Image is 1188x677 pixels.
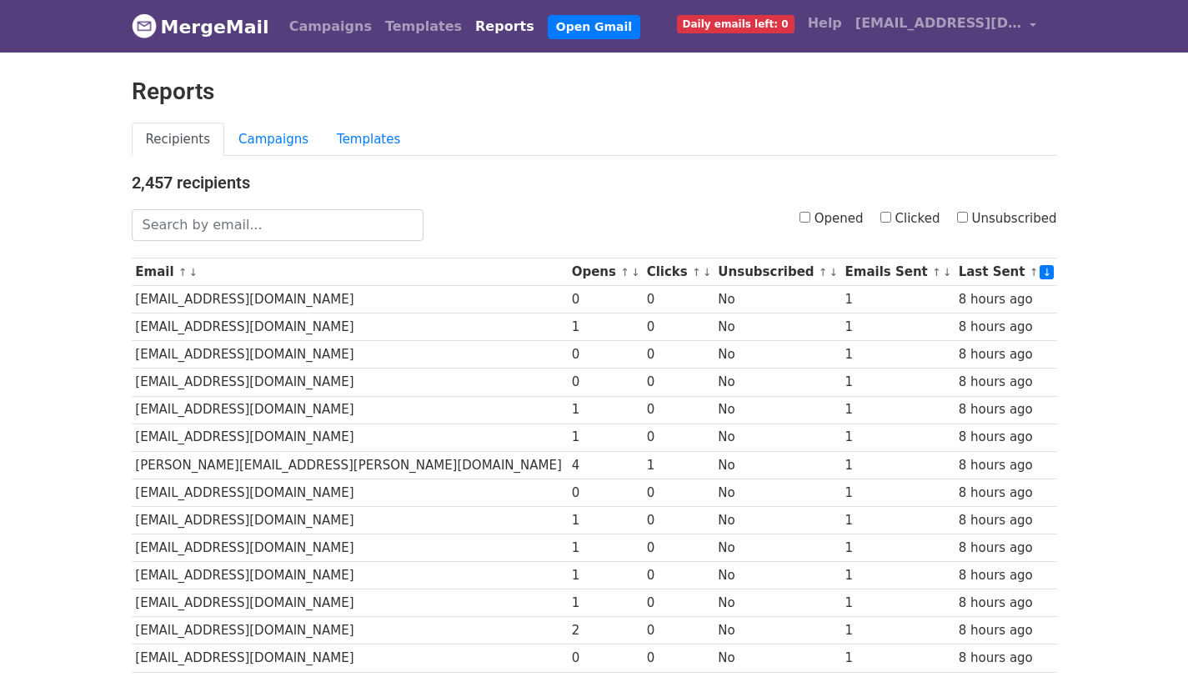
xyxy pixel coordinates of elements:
[568,313,643,341] td: 1
[132,9,269,44] a: MergeMail
[800,209,864,228] label: Opened
[643,479,714,506] td: 0
[189,266,198,278] a: ↓
[132,313,568,341] td: [EMAIL_ADDRESS][DOMAIN_NAME]
[568,562,643,589] td: 1
[714,424,841,451] td: No
[800,212,810,223] input: Opened
[643,506,714,534] td: 0
[132,617,568,644] td: [EMAIL_ADDRESS][DOMAIN_NAME]
[955,396,1057,424] td: 8 hours ago
[714,286,841,313] td: No
[548,15,640,39] a: Open Gmail
[132,396,568,424] td: [EMAIL_ADDRESS][DOMAIN_NAME]
[132,479,568,506] td: [EMAIL_ADDRESS][DOMAIN_NAME]
[132,286,568,313] td: [EMAIL_ADDRESS][DOMAIN_NAME]
[568,396,643,424] td: 1
[132,506,568,534] td: [EMAIL_ADDRESS][DOMAIN_NAME]
[955,534,1057,562] td: 8 hours ago
[132,644,568,672] td: [EMAIL_ADDRESS][DOMAIN_NAME]
[955,562,1057,589] td: 8 hours ago
[955,589,1057,617] td: 8 hours ago
[643,313,714,341] td: 0
[568,341,643,369] td: 0
[841,451,955,479] td: 1
[568,451,643,479] td: 4
[880,209,940,228] label: Clicked
[670,7,801,40] a: Daily emails left: 0
[568,617,643,644] td: 2
[932,266,941,278] a: ↑
[830,266,839,278] a: ↓
[714,506,841,534] td: No
[714,644,841,672] td: No
[955,451,1057,479] td: 8 hours ago
[955,644,1057,672] td: 8 hours ago
[801,7,849,40] a: Help
[692,266,701,278] a: ↑
[957,209,1057,228] label: Unsubscribed
[283,10,378,43] a: Campaigns
[132,534,568,562] td: [EMAIL_ADDRESS][DOMAIN_NAME]
[855,13,1022,33] span: [EMAIL_ADDRESS][DOMAIN_NAME]
[955,313,1057,341] td: 8 hours ago
[643,369,714,396] td: 0
[568,369,643,396] td: 0
[841,479,955,506] td: 1
[643,341,714,369] td: 0
[643,286,714,313] td: 0
[714,313,841,341] td: No
[469,10,541,43] a: Reports
[955,506,1057,534] td: 8 hours ago
[568,644,643,672] td: 0
[841,396,955,424] td: 1
[955,258,1057,286] th: Last Sent
[714,562,841,589] td: No
[714,341,841,369] td: No
[224,123,323,157] a: Campaigns
[841,286,955,313] td: 1
[568,534,643,562] td: 1
[643,396,714,424] td: 0
[955,341,1057,369] td: 8 hours ago
[643,424,714,451] td: 0
[178,266,188,278] a: ↑
[643,534,714,562] td: 0
[955,369,1057,396] td: 8 hours ago
[643,258,714,286] th: Clicks
[841,313,955,341] td: 1
[841,589,955,617] td: 1
[841,506,955,534] td: 1
[841,258,955,286] th: Emails Sent
[132,13,157,38] img: MergeMail logo
[943,266,952,278] a: ↓
[955,286,1057,313] td: 8 hours ago
[714,451,841,479] td: No
[132,369,568,396] td: [EMAIL_ADDRESS][DOMAIN_NAME]
[132,341,568,369] td: [EMAIL_ADDRESS][DOMAIN_NAME]
[957,212,968,223] input: Unsubscribed
[714,396,841,424] td: No
[323,123,414,157] a: Templates
[714,258,841,286] th: Unsubscribed
[714,589,841,617] td: No
[568,589,643,617] td: 1
[677,15,795,33] span: Daily emails left: 0
[643,562,714,589] td: 0
[132,258,568,286] th: Email
[703,266,712,278] a: ↓
[132,209,424,241] input: Search by email...
[819,266,828,278] a: ↑
[841,617,955,644] td: 1
[568,286,643,313] td: 0
[643,644,714,672] td: 0
[132,78,1057,106] h2: Reports
[714,534,841,562] td: No
[841,424,955,451] td: 1
[841,562,955,589] td: 1
[841,534,955,562] td: 1
[631,266,640,278] a: ↓
[568,258,643,286] th: Opens
[880,212,891,223] input: Clicked
[568,479,643,506] td: 0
